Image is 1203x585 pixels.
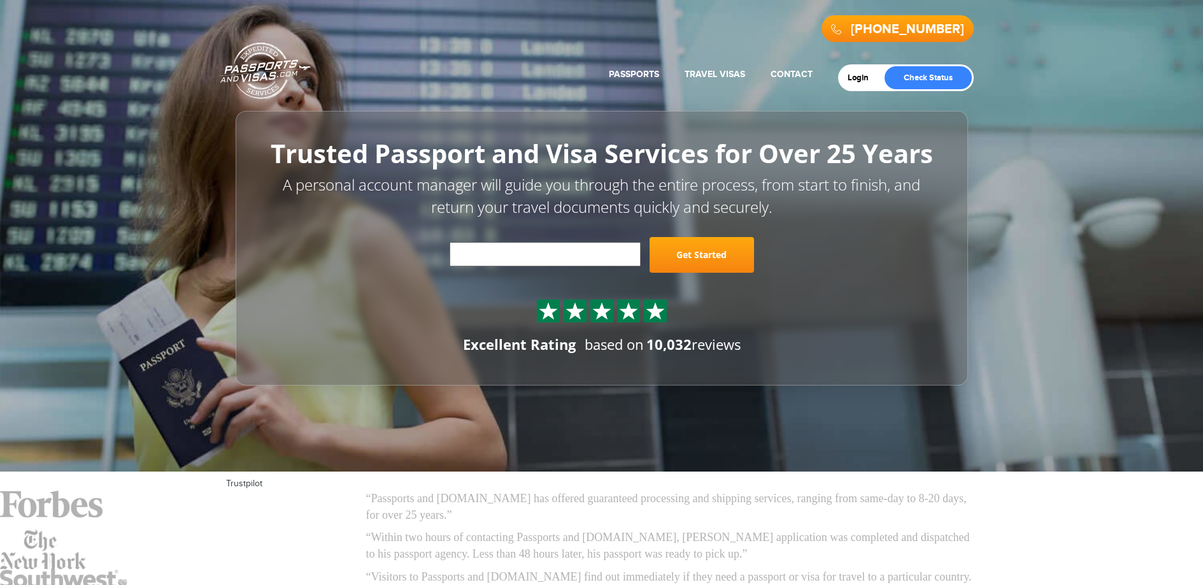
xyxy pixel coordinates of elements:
strong: 10,032 [646,335,692,354]
span: reviews [646,335,741,354]
div: Excellent Rating [463,335,576,354]
a: Trustpilot [226,479,262,489]
p: A personal account manager will guide you through the entire process, from start to finish, and r... [264,174,939,218]
a: Passports [609,69,659,80]
img: Sprite St [539,301,558,321]
img: Sprite St [592,301,611,321]
a: Travel Visas [685,69,745,80]
img: Sprite St [619,301,638,321]
a: [PHONE_NUMBER] [851,22,964,37]
a: Login [848,73,878,83]
p: “Passports and [DOMAIN_NAME] has offered guaranteed processing and shipping services, ranging fro... [366,491,978,523]
h1: Trusted Passport and Visa Services for Over 25 Years [264,140,939,168]
a: Check Status [885,66,972,89]
a: Get Started [650,237,754,273]
img: Sprite St [646,301,665,321]
img: Sprite St [566,301,585,321]
a: Contact [771,69,813,80]
a: Passports & [DOMAIN_NAME] [220,42,311,99]
span: based on [585,335,644,354]
p: “Within two hours of contacting Passports and [DOMAIN_NAME], [PERSON_NAME] application was comple... [366,530,978,562]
